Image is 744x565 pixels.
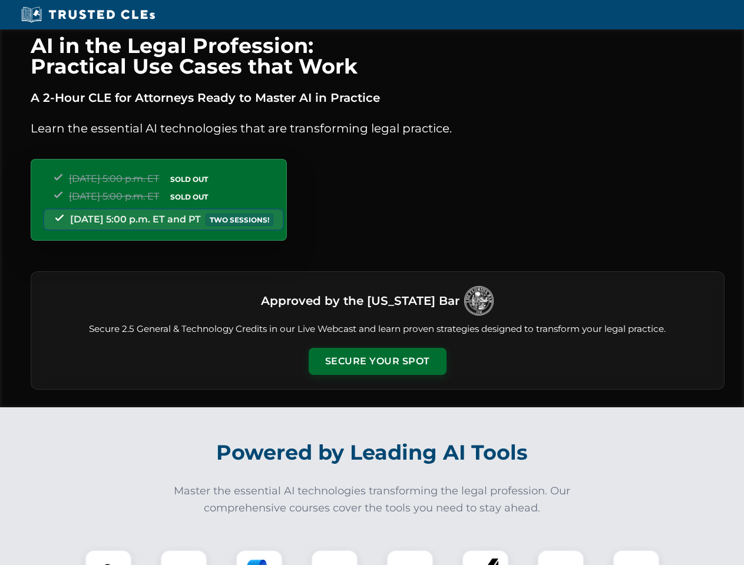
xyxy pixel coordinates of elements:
span: SOLD OUT [166,191,212,203]
p: Master the essential AI technologies transforming the legal profession. Our comprehensive courses... [166,483,578,517]
button: Secure Your Spot [309,348,447,375]
span: [DATE] 5:00 p.m. ET [69,191,159,202]
p: Secure 2.5 General & Technology Credits in our Live Webcast and learn proven strategies designed ... [45,323,710,336]
h2: Powered by Leading AI Tools [46,432,699,473]
img: Logo [464,286,494,315]
p: A 2-Hour CLE for Attorneys Ready to Master AI in Practice [31,88,725,107]
span: [DATE] 5:00 p.m. ET [69,173,159,184]
img: Trusted CLEs [18,6,158,24]
p: Learn the essential AI technologies that are transforming legal practice. [31,119,725,138]
span: SOLD OUT [166,173,212,185]
h3: Approved by the [US_STATE] Bar [261,290,459,311]
h1: AI in the Legal Profession: Practical Use Cases that Work [31,35,725,77]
